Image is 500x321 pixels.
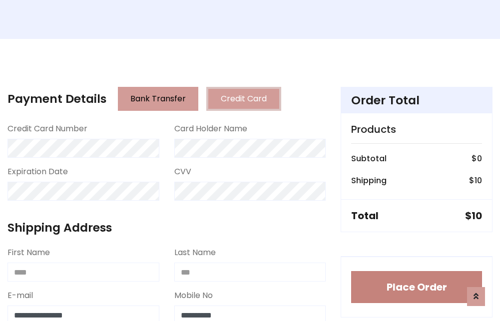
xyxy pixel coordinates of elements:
[7,166,68,178] label: Expiration Date
[7,247,50,259] label: First Name
[7,290,33,302] label: E-mail
[351,123,482,135] h5: Products
[472,209,482,223] span: 10
[351,154,387,163] h6: Subtotal
[469,176,482,185] h6: $
[174,166,191,178] label: CVV
[351,271,482,303] button: Place Order
[351,93,482,107] h4: Order Total
[472,154,482,163] h6: $
[7,123,87,135] label: Credit Card Number
[7,92,106,106] h4: Payment Details
[174,290,213,302] label: Mobile No
[351,210,379,222] h5: Total
[7,221,326,235] h4: Shipping Address
[118,87,198,111] button: Bank Transfer
[477,153,482,164] span: 0
[465,210,482,222] h5: $
[174,247,216,259] label: Last Name
[351,176,387,185] h6: Shipping
[174,123,247,135] label: Card Holder Name
[475,175,482,186] span: 10
[206,87,281,111] button: Credit Card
